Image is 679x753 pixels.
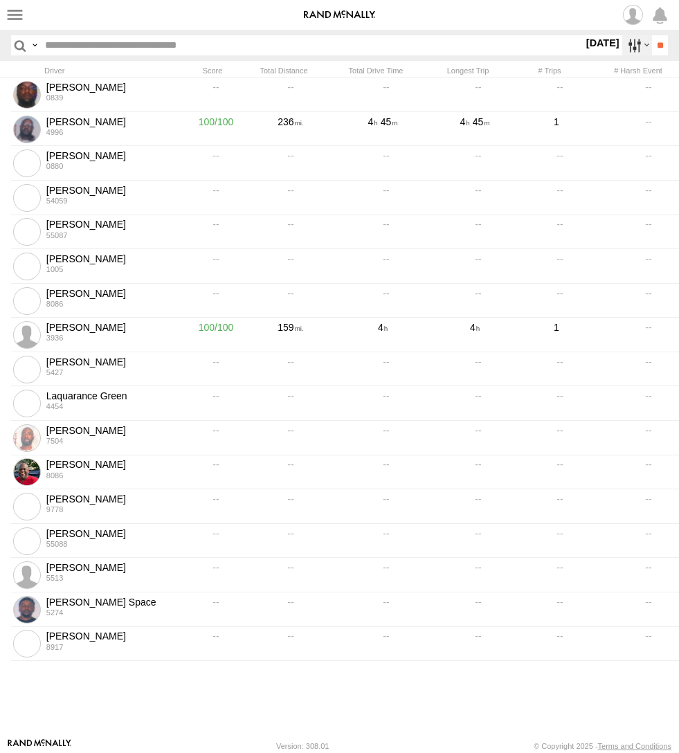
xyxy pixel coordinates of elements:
[46,321,174,334] a: [PERSON_NAME]
[583,35,622,51] label: [DATE]
[44,66,176,75] div: Driver
[8,739,71,753] a: Visit our Website
[46,368,174,376] div: 5427
[46,540,174,548] div: 55088
[46,471,174,480] div: 8086
[181,114,251,145] a: 100
[46,253,174,265] a: [PERSON_NAME]
[46,390,174,402] a: Laquarance Green
[46,402,174,410] div: 4454
[622,35,652,55] label: Search Filter Options
[46,197,174,205] div: 54059
[368,116,378,127] span: 4
[46,287,174,300] a: [PERSON_NAME]
[46,128,174,136] div: 4996
[598,742,671,750] a: Terms and Conditions
[46,162,174,170] div: 0880
[249,66,318,75] div: Total Distance
[46,608,174,617] div: 5274
[46,116,174,128] a: [PERSON_NAME]
[433,66,503,75] div: Longest Trip
[46,505,174,514] div: 9778
[46,630,174,642] a: [PERSON_NAME]
[508,66,591,75] div: # Trips
[470,322,480,333] span: 4
[473,116,490,127] span: 45
[256,319,325,351] div: 159
[46,300,174,308] div: 8086
[46,81,174,93] a: [PERSON_NAME]
[46,643,174,651] div: 8917
[378,322,388,333] span: 4
[46,231,174,239] div: 55087
[46,218,174,230] a: [PERSON_NAME]
[534,742,671,750] div: © Copyright 2025 -
[46,596,174,608] a: [PERSON_NAME] Space
[46,561,174,574] a: [PERSON_NAME]
[46,356,174,368] a: [PERSON_NAME]
[46,527,174,540] a: [PERSON_NAME]
[46,334,174,342] div: 3936
[46,437,174,445] div: 7504
[181,66,244,75] div: Score
[46,424,174,437] a: [PERSON_NAME]
[381,116,398,127] span: 45
[181,319,251,351] a: 100
[324,66,428,75] div: Total Drive Time
[46,458,174,471] a: [PERSON_NAME]
[515,319,598,351] a: 1
[460,116,470,127] span: 4
[46,93,174,102] div: 0839
[256,114,325,145] div: 236
[276,742,329,750] div: Version: 308.01
[515,114,598,145] a: 1
[46,574,174,582] div: 5513
[29,35,40,55] label: Search Query
[304,10,376,20] img: rand-logo.svg
[46,184,174,197] a: [PERSON_NAME]
[46,149,174,162] a: [PERSON_NAME]
[46,493,174,505] a: [PERSON_NAME]
[46,265,174,273] div: 1005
